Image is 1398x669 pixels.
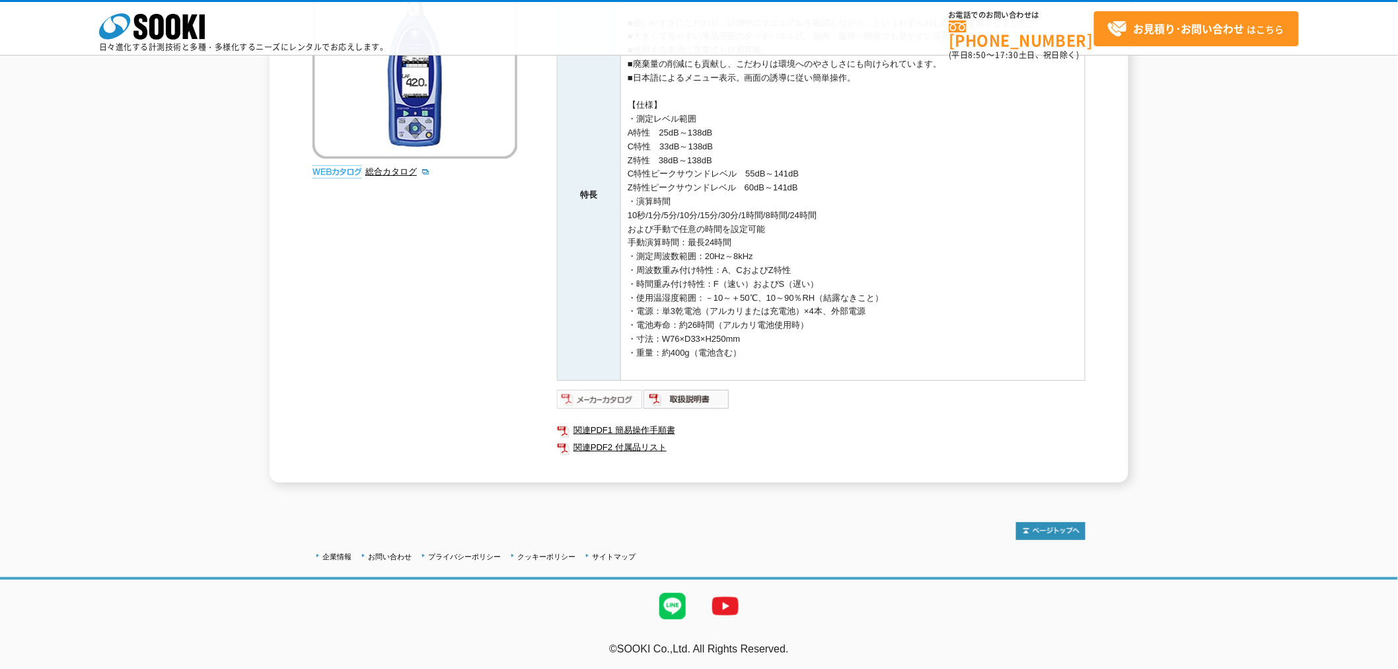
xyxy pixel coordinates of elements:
[517,553,575,561] a: クッキーポリシー
[592,553,636,561] a: サイトマップ
[313,165,362,178] img: webカタログ
[644,398,730,408] a: 取扱説明書
[949,11,1094,19] span: お電話でのお問い合わせは
[1016,522,1085,540] img: トップページへ
[557,422,1085,439] a: 関連PDF1 簡易操作手順書
[557,398,644,408] a: メーカーカタログ
[428,553,501,561] a: プライバシーポリシー
[322,553,351,561] a: 企業情報
[644,389,730,410] img: 取扱説明書
[699,580,752,633] img: YouTube
[949,20,1094,48] a: [PHONE_NUMBER]
[1347,657,1398,668] a: テストMail
[995,49,1019,61] span: 17:30
[969,49,987,61] span: 8:50
[558,9,621,381] th: 特長
[557,439,1085,456] a: 関連PDF2 付属品リスト
[557,389,644,410] img: メーカーカタログ
[1107,19,1284,39] span: はこちら
[1134,20,1245,36] strong: お見積り･お問い合わせ
[1094,11,1299,46] a: お見積り･お問い合わせはこちら
[368,553,412,561] a: お問い合わせ
[99,43,388,51] p: 日々進化する計測技術と多種・多様化するニーズにレンタルでお応えします。
[646,580,699,633] img: LINE
[621,9,1085,381] td: ■使いやすさにこだわり、計測中にマニュアルを確認しながら…というわずらわしい作業を無くしました。 ■大きくて見やすい液晶画面のタッチパネル式。屋内・屋外・暗所でも見やすい高画質。 ■使用する電池...
[949,49,1080,61] span: (平日 ～ 土日、祝日除く)
[365,167,430,177] a: 総合カタログ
